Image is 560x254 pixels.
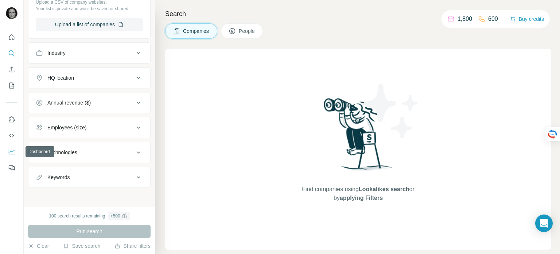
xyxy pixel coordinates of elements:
[49,212,129,220] div: 100 search results remaining
[458,15,472,23] p: 1,800
[28,69,150,87] button: HQ location
[36,5,143,12] p: Your list is private and won't be saved or shared.
[28,44,150,62] button: Industry
[300,185,416,202] span: Find companies using or by
[6,129,17,142] button: Use Surfe API
[47,49,66,57] div: Industry
[183,27,210,35] span: Companies
[488,15,498,23] p: 600
[36,18,143,31] button: Upload a list of companies
[28,168,150,186] button: Keywords
[63,242,100,250] button: Save search
[6,145,17,158] button: Dashboard
[6,31,17,44] button: Quick start
[47,99,91,106] div: Annual revenue ($)
[535,215,553,232] div: Open Intercom Messenger
[6,63,17,76] button: Enrich CSV
[6,113,17,126] button: Use Surfe on LinkedIn
[320,96,396,178] img: Surfe Illustration - Woman searching with binoculars
[47,124,86,131] div: Employees (size)
[47,74,74,81] div: HQ location
[28,94,150,111] button: Annual revenue ($)
[110,213,120,219] div: + 500
[165,9,551,19] h4: Search
[359,186,409,192] span: Lookalikes search
[47,149,77,156] div: Technologies
[47,174,70,181] div: Keywords
[358,78,424,144] img: Surfe Illustration - Stars
[239,27,256,35] span: People
[6,7,17,19] img: Avatar
[510,14,544,24] button: Buy credits
[340,195,383,201] span: applying Filters
[28,144,150,161] button: Technologies
[6,161,17,174] button: Feedback
[114,242,151,250] button: Share filters
[6,47,17,60] button: Search
[6,79,17,92] button: My lists
[28,242,49,250] button: Clear
[28,119,150,136] button: Employees (size)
